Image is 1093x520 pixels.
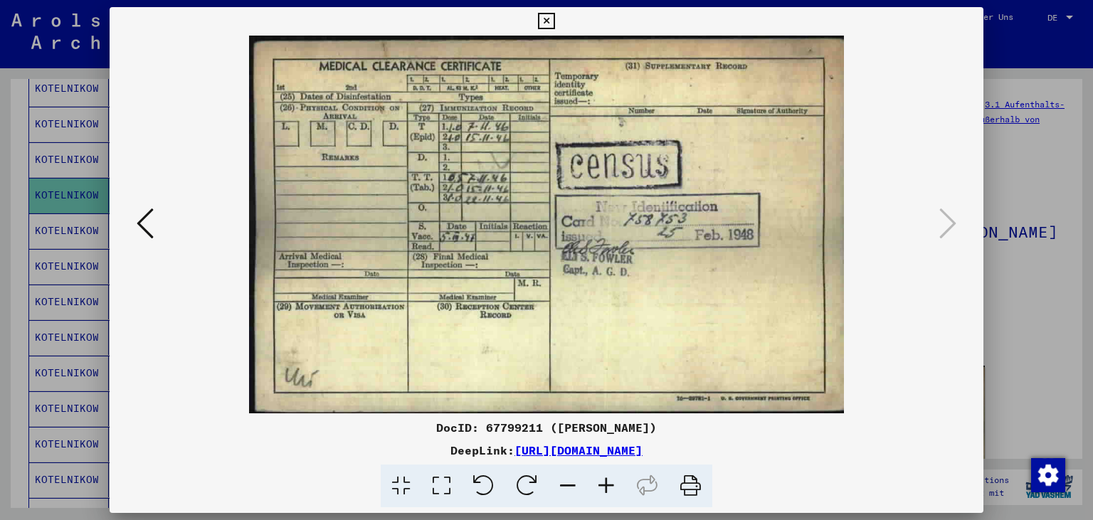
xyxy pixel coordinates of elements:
img: Zustimmung ändern [1031,458,1065,492]
img: 002.jpg [158,36,936,413]
a: [URL][DOMAIN_NAME] [514,443,643,457]
div: DocID: 67799211 ([PERSON_NAME]) [110,419,984,436]
div: Zustimmung ändern [1030,457,1065,492]
div: DeepLink: [110,442,984,459]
